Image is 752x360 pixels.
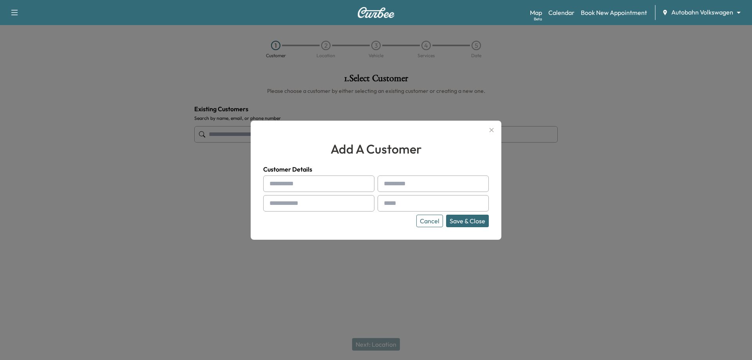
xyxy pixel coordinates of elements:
a: Book New Appointment [581,8,647,17]
span: Autobahn Volkswagen [671,8,733,17]
button: Save & Close [446,215,489,227]
h4: Customer Details [263,165,489,174]
img: Curbee Logo [357,7,395,18]
div: Beta [534,16,542,22]
a: Calendar [548,8,575,17]
a: MapBeta [530,8,542,17]
button: Cancel [416,215,443,227]
h2: add a customer [263,139,489,158]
